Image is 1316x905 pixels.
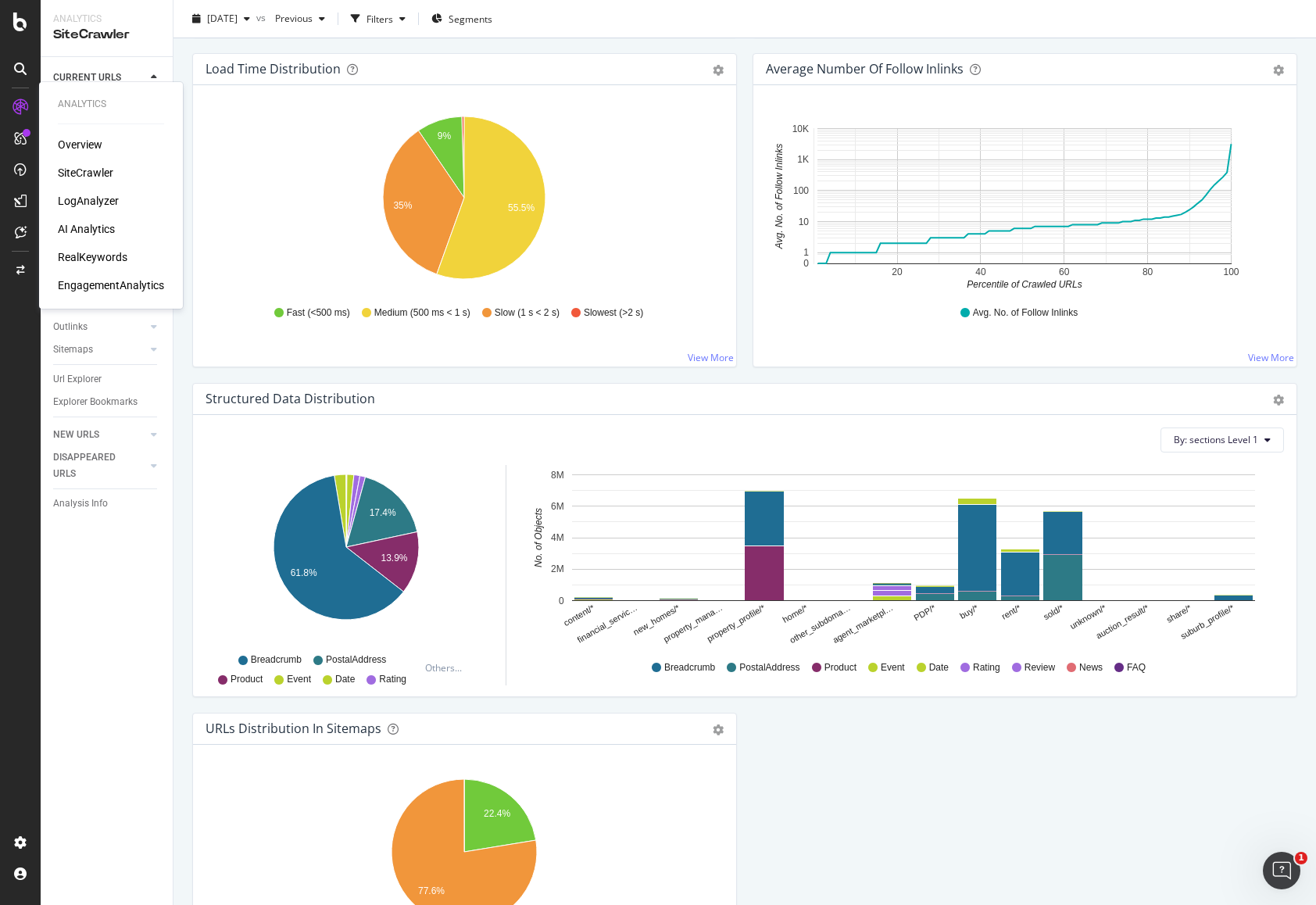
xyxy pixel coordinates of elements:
[256,10,269,23] span: vs
[53,371,162,388] a: Url Explorer
[799,216,810,227] text: 10
[781,603,810,624] text: home/*
[525,465,1284,646] svg: A chart.
[326,653,386,667] span: PostalAddress
[688,351,734,364] a: View More
[1160,427,1284,452] button: By: sections Level 1
[379,673,406,686] span: Rating
[53,427,99,443] div: NEW URLS
[53,427,146,443] a: NEW URLS
[58,193,119,209] a: LogAnalyzer
[269,6,331,31] button: Previous
[766,61,964,77] div: Average Number of Follow Inlinks
[418,885,445,896] text: 77.6%
[973,661,1000,674] span: Rating
[1295,852,1307,864] span: 1
[58,249,127,265] a: RealKeywords
[824,661,856,674] span: Product
[508,202,535,213] text: 55.5%
[53,495,162,512] a: Analysis Info
[425,661,469,674] div: Others...
[551,470,564,481] text: 8M
[449,12,492,25] span: Segments
[713,65,724,76] div: gear
[803,258,809,269] text: 0
[209,465,483,646] svg: A chart.
[793,185,809,196] text: 100
[1263,852,1300,889] iframe: Intercom live chat
[206,110,724,292] svg: A chart.
[584,306,643,320] span: Slowest (>2 s)
[766,110,1284,292] svg: A chart.
[1042,603,1065,622] text: sold/*
[551,501,564,512] text: 6M
[53,394,162,410] a: Explorer Bookmarks
[58,221,115,237] a: AI Analytics
[803,247,809,258] text: 1
[484,808,510,819] text: 22.4%
[206,61,341,77] div: Load Time Distribution
[705,603,767,644] text: property_profile/*
[53,26,160,44] div: SiteCrawler
[367,12,393,25] div: Filters
[495,306,560,320] span: Slow (1 s < 2 s)
[370,507,396,518] text: 17.4%
[551,532,564,543] text: 4M
[287,673,311,686] span: Event
[58,165,113,181] a: SiteCrawler
[53,495,108,512] div: Analysis Info
[559,596,564,606] text: 0
[1079,661,1103,674] span: News
[335,673,355,686] span: Date
[374,306,470,320] span: Medium (500 ms < 1 s)
[958,603,980,621] text: buy/*
[562,603,596,628] text: content/*
[739,661,799,674] span: PostalAddress
[53,394,138,410] div: Explorer Bookmarks
[664,661,715,674] span: Breadcrumb
[58,137,102,152] a: Overview
[438,131,452,141] text: 9%
[53,342,146,358] a: Sitemaps
[881,661,905,674] span: Event
[207,12,238,25] span: 2025 Oct. 5th
[631,603,681,637] text: new_homes/*
[58,277,164,293] div: EngagementAnalytics
[1094,603,1150,641] text: auction_result/*
[533,508,544,567] text: No. of Objects
[345,6,412,31] button: Filters
[1068,603,1108,631] text: unknown/*
[967,279,1082,290] text: Percentile of Crawled URLs
[1025,661,1055,674] span: Review
[1164,603,1193,624] text: share/*
[231,673,263,686] span: Product
[1174,433,1258,446] span: By: sections Level 1
[713,724,724,735] div: gear
[53,342,93,358] div: Sitemaps
[53,449,146,482] a: DISAPPEARED URLS
[53,319,88,335] div: Outlinks
[58,98,164,111] div: Analytics
[774,144,785,250] text: Avg. No. of Follow Inlinks
[929,661,949,674] span: Date
[975,266,986,277] text: 40
[1273,65,1284,76] div: gear
[251,653,302,667] span: Breadcrumb
[53,319,146,335] a: Outlinks
[291,567,317,578] text: 61.8%
[1143,266,1153,277] text: 80
[551,563,564,574] text: 2M
[287,306,350,320] span: Fast (<500 ms)
[393,200,412,211] text: 35%
[206,721,381,736] div: URLs Distribution in Sitemaps
[53,13,160,26] div: Analytics
[1178,603,1236,641] text: suburb_profile/*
